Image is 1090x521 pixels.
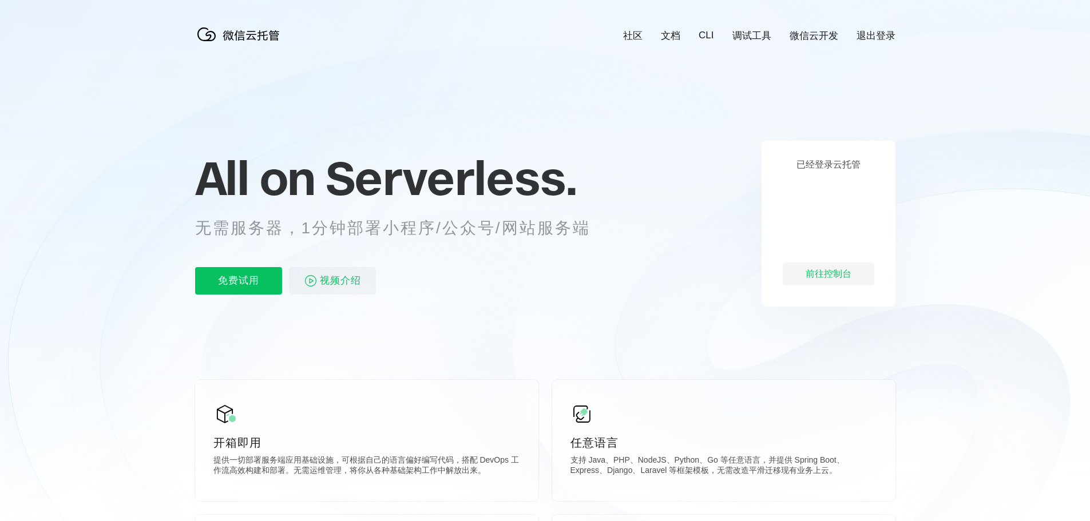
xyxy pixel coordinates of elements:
a: 退出登录 [857,29,895,42]
div: 前往控制台 [783,263,874,285]
p: 任意语言 [570,435,877,451]
p: 支持 Java、PHP、NodeJS、Python、Go 等任意语言，并提供 Spring Boot、Express、Django、Laravel 等框架模板，无需改造平滑迁移现有业务上云。 [570,455,877,478]
p: 开箱即用 [213,435,520,451]
img: 微信云托管 [195,23,287,46]
img: video_play.svg [304,274,318,288]
p: 免费试用 [195,267,282,295]
a: CLI [699,30,714,41]
a: 文档 [661,29,680,42]
a: 调试工具 [732,29,771,42]
p: 无需服务器，1分钟部署小程序/公众号/网站服务端 [195,217,612,240]
span: 视频介绍 [320,267,361,295]
span: All on [195,149,315,206]
span: Serverless. [326,149,577,206]
p: 已经登录云托管 [796,159,861,171]
p: 提供一切部署服务端应用基础设施，可根据自己的语言偏好编写代码，搭配 DevOps 工作流高效构建和部署。无需运维管理，将你从各种基础架构工作中解放出来。 [213,455,520,478]
a: 微信云托管 [195,38,287,47]
a: 微信云开发 [790,29,838,42]
a: 社区 [623,29,643,42]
